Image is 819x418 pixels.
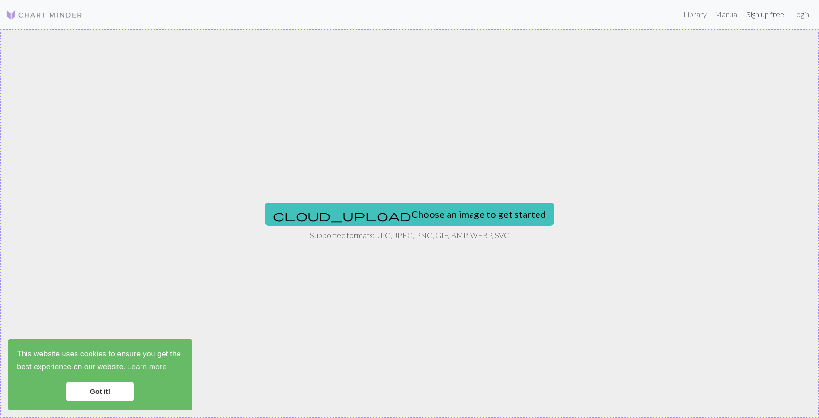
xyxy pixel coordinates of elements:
[17,348,183,374] span: This website uses cookies to ensure you get the best experience on our website.
[310,229,510,241] p: Supported formats: JPG, JPEG, PNG, GIF, BMP, WEBP, SVG
[8,339,192,410] div: cookieconsent
[711,5,742,24] a: Manual
[265,203,554,226] button: Choose an image to get started
[6,9,83,21] img: Logo
[788,5,813,24] a: Login
[273,209,411,222] span: cloud_upload
[66,382,134,401] a: dismiss cookie message
[126,360,168,374] a: learn more about cookies
[742,5,788,24] a: Sign up free
[679,5,711,24] a: Library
